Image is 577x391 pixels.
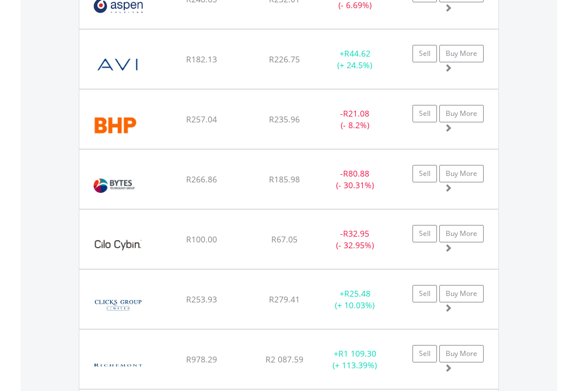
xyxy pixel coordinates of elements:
[412,285,437,302] a: Sell
[319,48,391,71] div: + (+ 24.5%)
[343,108,369,119] span: R21.08
[319,108,391,131] div: - (- 8.2%)
[269,54,300,65] span: R226.75
[85,164,144,206] img: EQU.ZA.BYI.png
[186,54,217,65] span: R182.13
[344,288,370,299] span: R25.48
[338,348,376,359] span: R1 109.30
[85,344,151,386] img: EQU.ZA.CFR.png
[343,168,369,179] span: R80.88
[319,228,391,251] div: - (- 32.95%)
[186,294,217,305] span: R253.93
[85,104,144,146] img: EQU.ZA.BHG.png
[344,48,370,59] span: R44.62
[439,225,484,242] a: Buy More
[439,105,484,122] a: Buy More
[343,228,369,239] span: R32.95
[271,234,298,245] span: R67.05
[439,45,484,62] a: Buy More
[269,294,300,305] span: R279.41
[85,44,151,86] img: EQU.ZA.AVI.png
[439,345,484,362] a: Buy More
[319,168,391,191] div: - (- 30.31%)
[439,285,484,302] a: Buy More
[85,224,152,266] img: EQU.ZA.CCC.png
[269,174,300,185] span: R185.98
[319,288,391,311] div: + (+ 10.03%)
[265,354,303,365] span: R2 087.59
[186,234,217,245] span: R100.00
[412,165,437,182] a: Sell
[319,348,391,371] div: + (+ 113.39%)
[412,45,437,62] a: Sell
[186,114,217,125] span: R257.04
[412,105,437,122] a: Sell
[412,345,437,362] a: Sell
[412,225,437,242] a: Sell
[439,165,484,182] a: Buy More
[186,174,217,185] span: R266.86
[269,114,300,125] span: R235.96
[85,284,151,326] img: EQU.ZA.CLS.png
[186,354,217,365] span: R978.29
